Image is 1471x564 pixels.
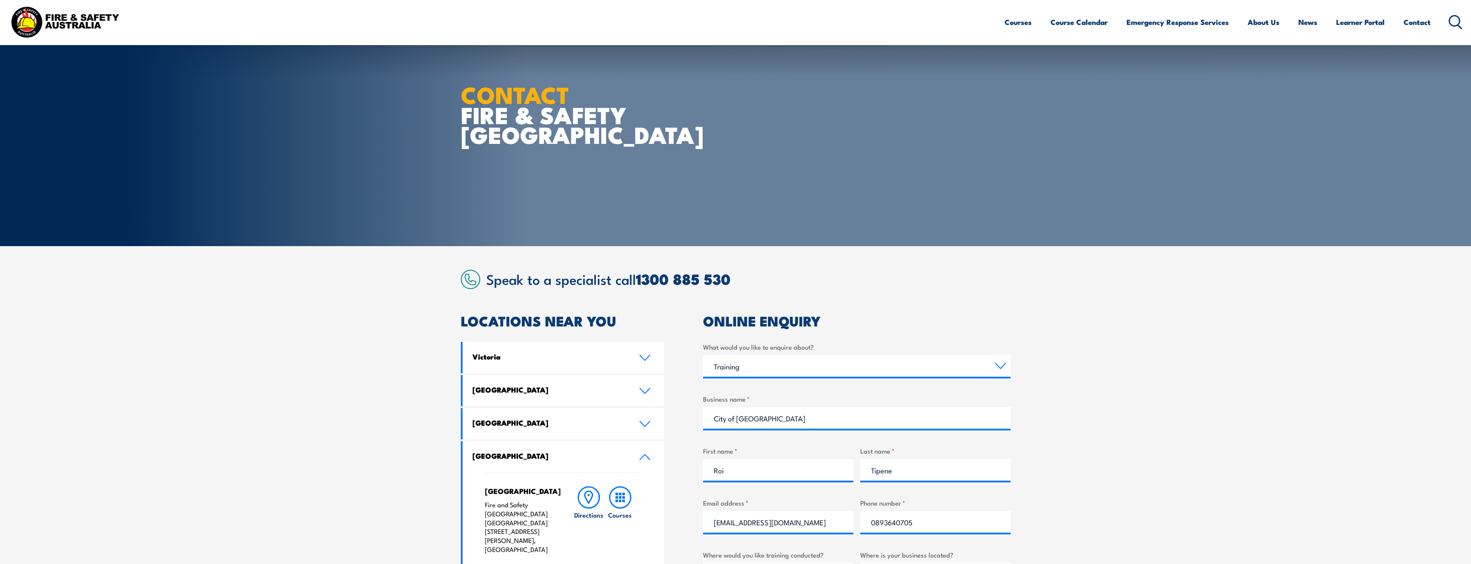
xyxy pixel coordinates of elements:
[472,451,626,460] h4: [GEOGRAPHIC_DATA]
[485,500,557,554] p: Fire and Safety [GEOGRAPHIC_DATA] [GEOGRAPHIC_DATA] [STREET_ADDRESS][PERSON_NAME], [GEOGRAPHIC_DATA]
[703,498,853,508] label: Email address
[1051,11,1108,34] a: Course Calendar
[1336,11,1385,34] a: Learner Portal
[605,486,636,554] a: Courses
[472,418,626,427] h4: [GEOGRAPHIC_DATA]
[463,375,664,406] a: [GEOGRAPHIC_DATA]
[485,486,557,496] h4: [GEOGRAPHIC_DATA]
[461,76,570,112] strong: CONTACT
[860,498,1011,508] label: Phone number
[1005,11,1032,34] a: Courses
[1127,11,1229,34] a: Emergency Response Services
[703,314,1011,326] h2: ONLINE ENQUIRY
[1248,11,1279,34] a: About Us
[486,271,1011,287] h2: Speak to a specialist call
[636,267,731,290] a: 1300 885 530
[472,352,626,361] h4: Victoria
[472,385,626,394] h4: [GEOGRAPHIC_DATA]
[703,342,1011,352] label: What would you like to enquire about?
[463,342,664,373] a: Victoria
[574,510,603,519] h6: Directions
[703,446,853,456] label: First name
[860,446,1011,456] label: Last name
[573,486,604,554] a: Directions
[860,550,1011,560] label: Where is your business located?
[608,510,632,519] h6: Courses
[461,84,673,144] h1: FIRE & SAFETY [GEOGRAPHIC_DATA]
[463,441,664,473] a: [GEOGRAPHIC_DATA]
[463,408,664,439] a: [GEOGRAPHIC_DATA]
[703,394,1011,404] label: Business name
[703,550,853,560] label: Where would you like training conducted?
[461,314,664,326] h2: LOCATIONS NEAR YOU
[1404,11,1431,34] a: Contact
[1298,11,1317,34] a: News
